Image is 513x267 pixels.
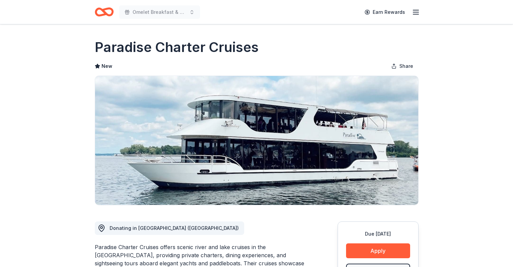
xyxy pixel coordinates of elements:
[95,38,259,57] h1: Paradise Charter Cruises
[399,62,413,70] span: Share
[95,76,418,205] img: Image for Paradise Charter Cruises
[119,5,200,19] button: Omelet Breakfast & Silent Auction Fundraiser
[346,243,410,258] button: Apply
[95,4,114,20] a: Home
[361,6,409,18] a: Earn Rewards
[110,225,239,231] span: Donating in [GEOGRAPHIC_DATA] ([GEOGRAPHIC_DATA])
[133,8,187,16] span: Omelet Breakfast & Silent Auction Fundraiser
[102,62,112,70] span: New
[386,59,419,73] button: Share
[346,230,410,238] div: Due [DATE]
